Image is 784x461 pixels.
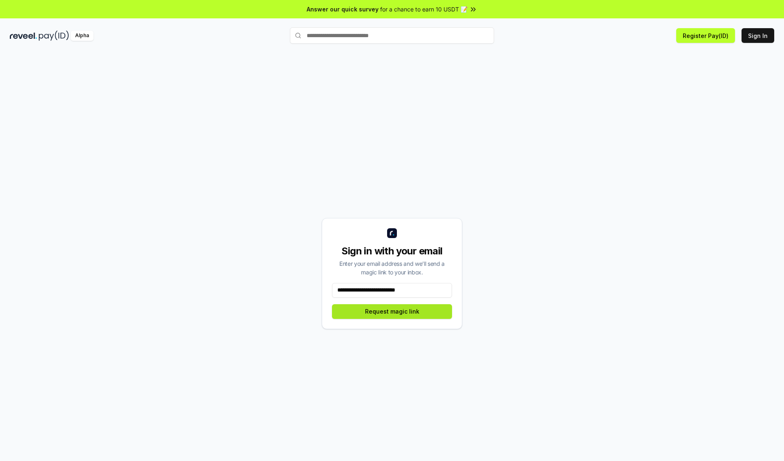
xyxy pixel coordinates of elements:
button: Register Pay(ID) [676,28,735,43]
button: Request magic link [332,304,452,319]
img: reveel_dark [10,31,37,41]
button: Sign In [742,28,774,43]
span: for a chance to earn 10 USDT 📝 [380,5,468,13]
img: logo_small [387,228,397,238]
div: Enter your email address and we’ll send a magic link to your inbox. [332,259,452,276]
span: Answer our quick survey [307,5,379,13]
div: Sign in with your email [332,245,452,258]
img: pay_id [39,31,69,41]
div: Alpha [71,31,94,41]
